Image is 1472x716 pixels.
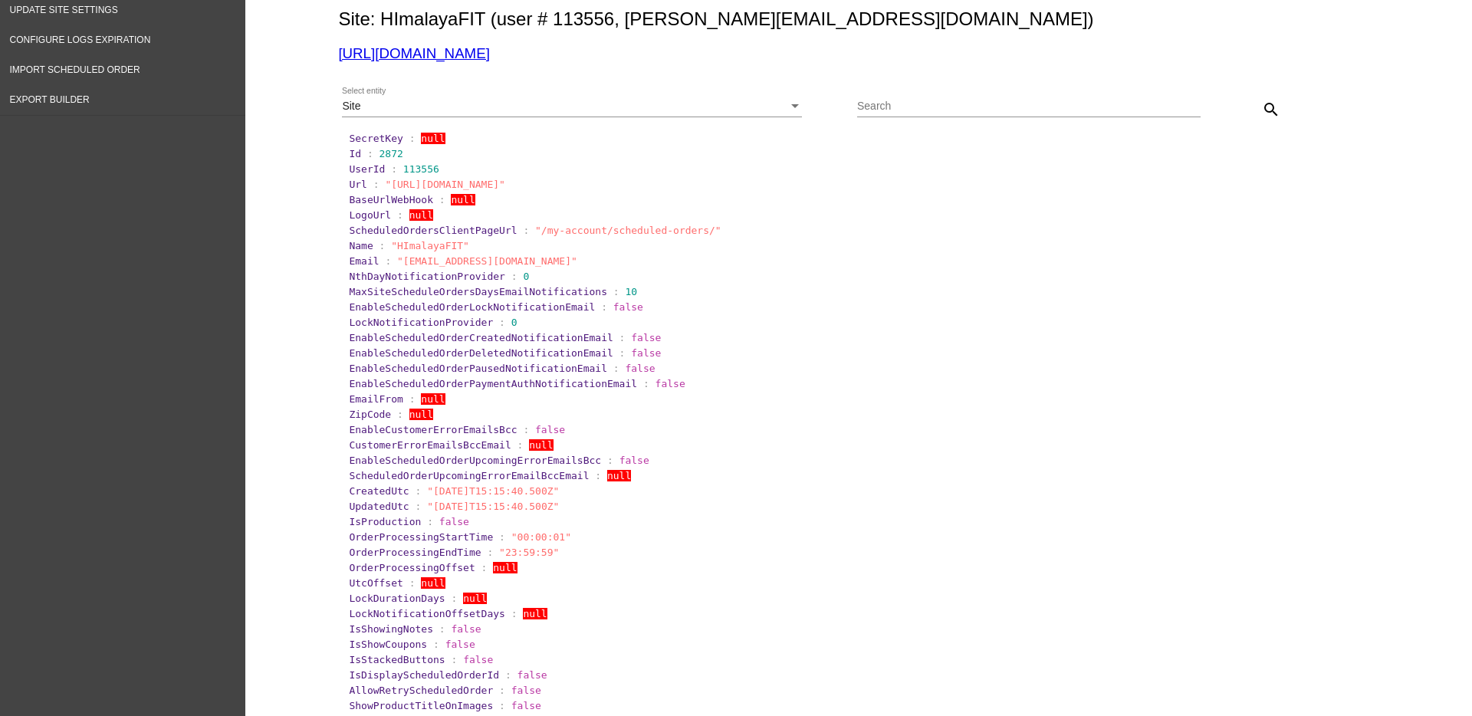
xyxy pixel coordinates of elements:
span: IsProduction [349,516,421,527]
span: : [385,255,391,267]
span: false [451,623,481,635]
span: false [631,347,661,359]
span: : [499,700,505,711]
mat-icon: search [1262,100,1280,119]
span: null [421,577,445,589]
span: null [607,470,631,481]
span: : [487,547,493,558]
span: AllowRetryScheduledOrder [349,685,493,696]
span: Name [349,240,373,251]
span: : [397,209,403,221]
span: : [601,301,607,313]
span: false [631,332,661,343]
span: : [409,133,416,144]
span: null [409,409,433,420]
span: : [619,332,626,343]
span: false [619,455,649,466]
span: EnableScheduledOrderPausedNotificationEmail [349,363,607,374]
span: false [613,301,643,313]
input: Search [857,100,1201,113]
span: : [427,516,433,527]
span: : [511,271,517,282]
span: false [439,516,469,527]
span: "[DATE]T15:15:40.500Z" [427,501,559,512]
span: ShowProductTitleOnImages [349,700,493,711]
span: IsShowingNotes [349,623,433,635]
span: : [439,194,445,205]
span: LockDurationDays [349,593,445,604]
span: : [499,531,505,543]
span: NthDayNotificationProvider [349,271,505,282]
span: : [409,393,416,405]
span: MaxSiteScheduleOrdersDaysEmailNotifications [349,286,607,297]
span: null [421,133,445,144]
span: OrderProcessingEndTime [349,547,481,558]
span: EnableScheduledOrderUpcomingErrorEmailsBcc [349,455,601,466]
span: ScheduledOrdersClientPageUrl [349,225,517,236]
span: null [409,209,433,221]
span: 0 [511,317,517,328]
span: Site [342,100,360,112]
span: : [523,225,529,236]
span: : [391,163,397,175]
span: : [397,409,403,420]
span: false [517,669,547,681]
span: EmailFrom [349,393,402,405]
span: Url [349,179,366,190]
span: CreatedUtc [349,485,409,497]
span: "00:00:01" [511,531,571,543]
span: IsDisplayScheduledOrderId [349,669,499,681]
span: IsStackedButtons [349,654,445,665]
span: : [451,593,457,604]
span: Import Scheduled Order [10,64,140,75]
span: EnableScheduledOrderLockNotificationEmail [349,301,595,313]
span: : [511,608,517,619]
span: LockNotificationOffsetDays [349,608,505,619]
span: UserId [349,163,385,175]
span: 0 [523,271,529,282]
span: EnableCustomerErrorEmailsBcc [349,424,517,435]
span: null [463,593,487,604]
span: BaseUrlWebHook [349,194,433,205]
span: "[EMAIL_ADDRESS][DOMAIN_NAME]" [397,255,577,267]
span: false [625,363,655,374]
span: : [619,347,626,359]
span: null [421,393,445,405]
span: : [433,639,439,650]
span: Id [349,148,361,159]
span: : [379,240,386,251]
span: "[DATE]T15:15:40.500Z" [427,485,559,497]
span: : [643,378,649,389]
span: : [416,485,422,497]
span: : [505,669,511,681]
span: 2872 [379,148,403,159]
span: : [613,363,619,374]
span: : [409,577,416,589]
span: "/my-account/scheduled-orders/" [535,225,721,236]
span: null [529,439,553,451]
span: false [463,654,493,665]
span: false [511,700,541,711]
span: false [445,639,475,650]
span: false [535,424,565,435]
span: Export Builder [10,94,90,105]
span: EnableScheduledOrderDeletedNotificationEmail [349,347,613,359]
span: SecretKey [349,133,402,144]
span: : [607,455,613,466]
span: LockNotificationProvider [349,317,493,328]
span: null [493,562,517,573]
span: "HImalayaFIT" [391,240,469,251]
span: false [511,685,541,696]
span: : [517,439,524,451]
span: LogoUrl [349,209,391,221]
mat-select: Select entity [342,100,802,113]
span: "23:59:59" [499,547,559,558]
span: : [613,286,619,297]
h2: Site: HImalayaFIT (user # 113556, [PERSON_NAME][EMAIL_ADDRESS][DOMAIN_NAME]) [338,8,1372,30]
span: UpdatedUtc [349,501,409,512]
span: EnableScheduledOrderCreatedNotificationEmail [349,332,613,343]
span: EnableScheduledOrderPaymentAuthNotificationEmail [349,378,637,389]
span: Configure logs expiration [10,34,151,45]
span: : [481,562,488,573]
span: Email [349,255,379,267]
